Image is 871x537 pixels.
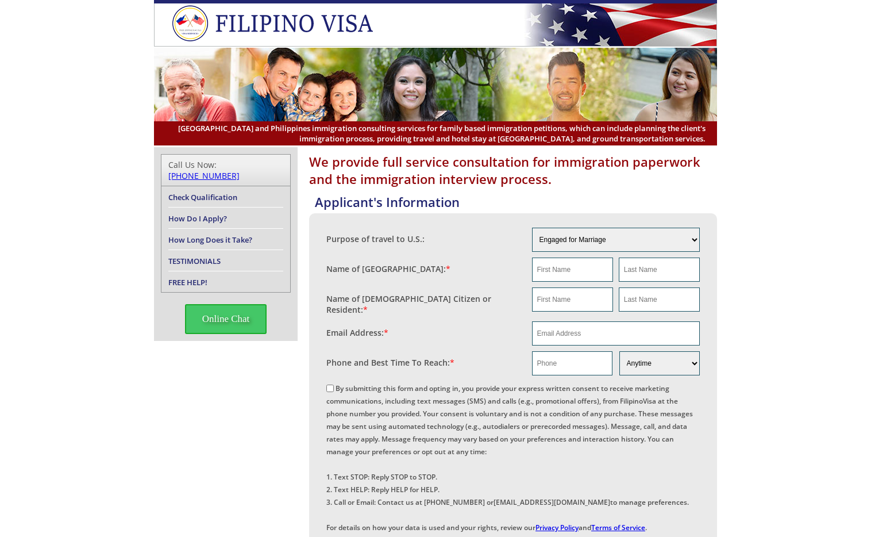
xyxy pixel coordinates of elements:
h1: We provide full service consultation for immigration paperwork and the immigration interview proc... [309,153,717,187]
a: TESTIMONIALS [168,256,221,266]
span: Online Chat [185,304,267,334]
input: Email Address [532,321,700,346]
span: [GEOGRAPHIC_DATA] and Philippines immigration consulting services for family based immigration pe... [165,123,706,144]
label: Name of [GEOGRAPHIC_DATA]: [326,263,450,274]
select: Phone and Best Reach Time are required. [619,351,700,375]
label: Email Address: [326,327,388,338]
label: By submitting this form and opting in, you provide your express written consent to receive market... [326,383,693,532]
input: First Name [532,287,613,312]
input: Phone [532,351,612,375]
a: Terms of Service [591,523,645,532]
label: Phone and Best Time To Reach: [326,357,454,368]
a: How Long Does it Take? [168,235,252,245]
a: Check Qualification [168,192,237,202]
a: How Do I Apply? [168,213,227,224]
input: First Name [532,258,613,282]
a: Privacy Policy [535,523,579,532]
label: Name of [DEMOGRAPHIC_DATA] Citizen or Resident: [326,293,521,315]
input: Last Name [619,287,700,312]
div: Call Us Now: [168,159,283,181]
h4: Applicant's Information [315,193,717,210]
input: By submitting this form and opting in, you provide your express written consent to receive market... [326,385,334,392]
label: Purpose of travel to U.S.: [326,233,425,244]
input: Last Name [619,258,700,282]
a: FREE HELP! [168,277,207,287]
a: [PHONE_NUMBER] [168,170,240,181]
